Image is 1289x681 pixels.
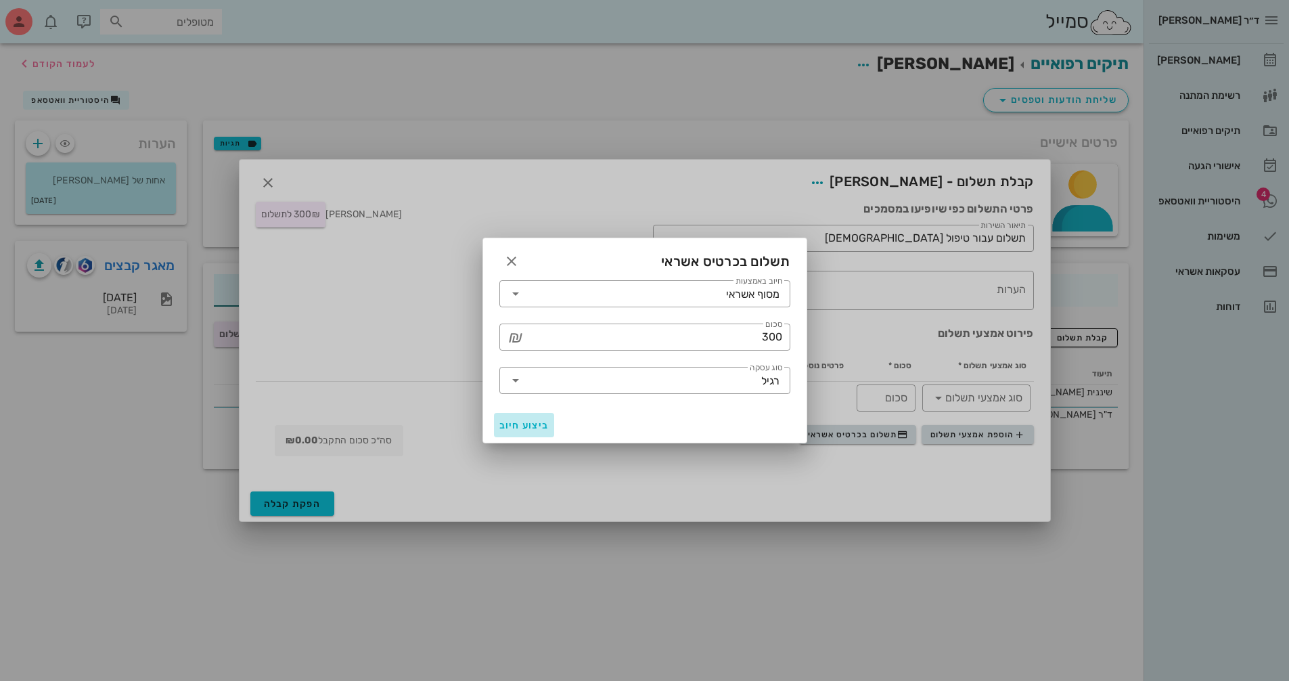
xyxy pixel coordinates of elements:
[509,329,522,345] i: ₪
[499,367,790,394] div: סוג עסקהרגיל
[499,280,790,307] div: חיוב באמצעותמסוף אשראי
[499,420,549,431] span: ביצוע חיוב
[483,238,807,280] div: תשלום בכרטיס אשראי
[726,288,779,301] div: מסוף אשראי
[736,276,782,286] label: חיוב באמצעות
[765,320,782,330] label: סכום
[761,375,779,387] div: רגיל
[750,363,782,373] label: סוג עסקה
[494,413,555,437] button: ביצוע חיוב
